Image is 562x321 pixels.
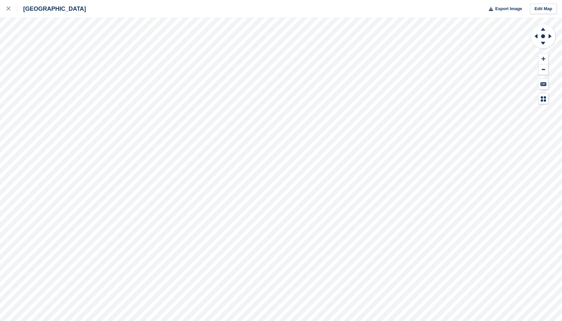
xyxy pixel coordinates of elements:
button: Export Image [485,4,522,14]
button: Map Legend [538,93,548,104]
a: Edit Map [530,4,557,14]
button: Zoom Out [538,64,548,75]
span: Export Image [495,6,522,12]
div: [GEOGRAPHIC_DATA] [17,5,86,13]
button: Keyboard Shortcuts [538,79,548,89]
button: Zoom In [538,54,548,64]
